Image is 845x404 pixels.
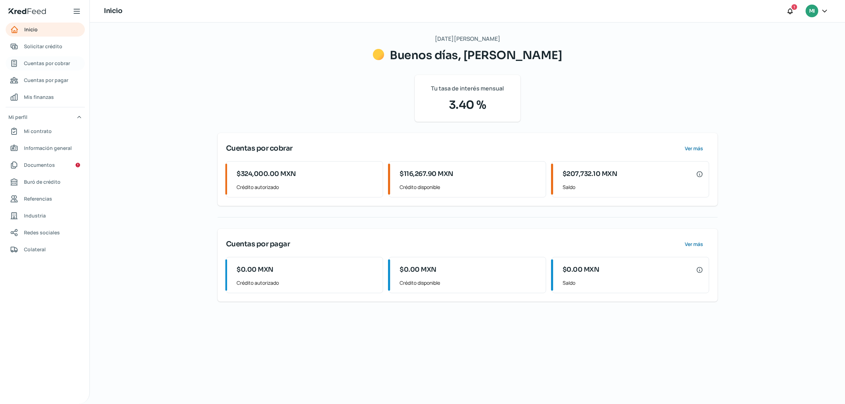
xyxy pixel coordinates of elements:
[226,143,293,154] span: Cuentas por cobrar
[8,113,27,121] span: Mi perfil
[563,265,600,274] span: $0.00 MXN
[563,169,618,179] span: $207,732.10 MXN
[237,278,377,287] span: Crédito autorizado
[6,73,85,87] a: Cuentas por pagar
[423,96,512,113] span: 3.40 %
[6,124,85,138] a: Mi contrato
[679,237,709,251] button: Ver más
[237,169,296,179] span: $324,000.00 MXN
[24,211,46,220] span: Industria
[24,194,52,203] span: Referencias
[794,4,795,10] span: 1
[563,278,703,287] span: Saldo
[6,23,85,37] a: Inicio
[6,226,85,240] a: Redes sociales
[400,278,540,287] span: Crédito disponible
[400,183,540,191] span: Crédito disponible
[390,48,562,62] span: Buenos días, [PERSON_NAME]
[6,39,85,53] a: Solicitar crédito
[400,169,453,179] span: $116,267.90 MXN
[24,144,72,152] span: Información general
[226,239,290,250] span: Cuentas por pagar
[685,242,703,247] span: Ver más
[685,146,703,151] span: Ver más
[24,127,52,135] span: Mi contrato
[6,56,85,70] a: Cuentas por cobrar
[24,160,55,169] span: Documentos
[6,158,85,172] a: Documentos
[563,183,703,191] span: Saldo
[679,141,709,156] button: Ver más
[24,25,38,34] span: Inicio
[809,7,815,15] span: MI
[237,265,274,274] span: $0.00 MXN
[24,93,54,101] span: Mis finanzas
[6,141,85,155] a: Información general
[6,209,85,223] a: Industria
[24,245,46,254] span: Colateral
[6,242,85,257] a: Colateral
[435,34,500,44] span: [DATE][PERSON_NAME]
[237,183,377,191] span: Crédito autorizado
[6,90,85,104] a: Mis finanzas
[431,83,504,94] span: Tu tasa de interés mensual
[373,49,384,60] img: Saludos
[24,228,60,237] span: Redes sociales
[6,192,85,206] a: Referencias
[104,6,122,16] h1: Inicio
[24,59,70,68] span: Cuentas por cobrar
[24,76,68,84] span: Cuentas por pagar
[24,177,61,186] span: Buró de crédito
[24,42,62,51] span: Solicitar crédito
[6,175,85,189] a: Buró de crédito
[400,265,437,274] span: $0.00 MXN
